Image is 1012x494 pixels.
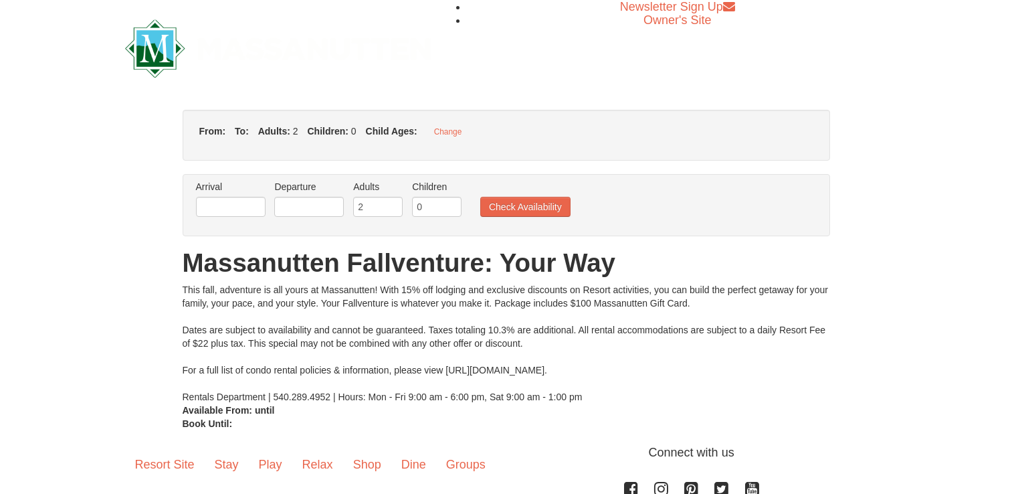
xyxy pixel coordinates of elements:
a: Shop [343,444,391,485]
a: Massanutten Resort [125,31,431,62]
div: This fall, adventure is all yours at Massanutten! With 15% off lodging and exclusive discounts on... [183,283,830,404]
label: Children [412,180,462,193]
strong: Adults: [258,126,290,137]
span: 2 [293,126,298,137]
button: Change [427,123,470,141]
a: Stay [205,444,249,485]
label: Adults [353,180,403,193]
a: Dine [391,444,436,485]
p: Connect with us [125,444,888,462]
button: Check Availability [480,197,571,217]
strong: Child Ages: [366,126,417,137]
span: 0 [351,126,357,137]
a: Owner's Site [643,13,711,27]
strong: To: [235,126,249,137]
a: Groups [436,444,496,485]
a: Resort Site [125,444,205,485]
strong: Children: [307,126,348,137]
h1: Massanutten Fallventure: Your Way [183,250,830,276]
img: Massanutten Resort Logo [125,19,431,78]
strong: From: [199,126,226,137]
label: Arrival [196,180,266,193]
label: Departure [274,180,344,193]
strong: until [255,405,275,416]
a: Play [249,444,292,485]
strong: Available From: [183,405,253,416]
a: Relax [292,444,343,485]
strong: Book Until: [183,418,233,429]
